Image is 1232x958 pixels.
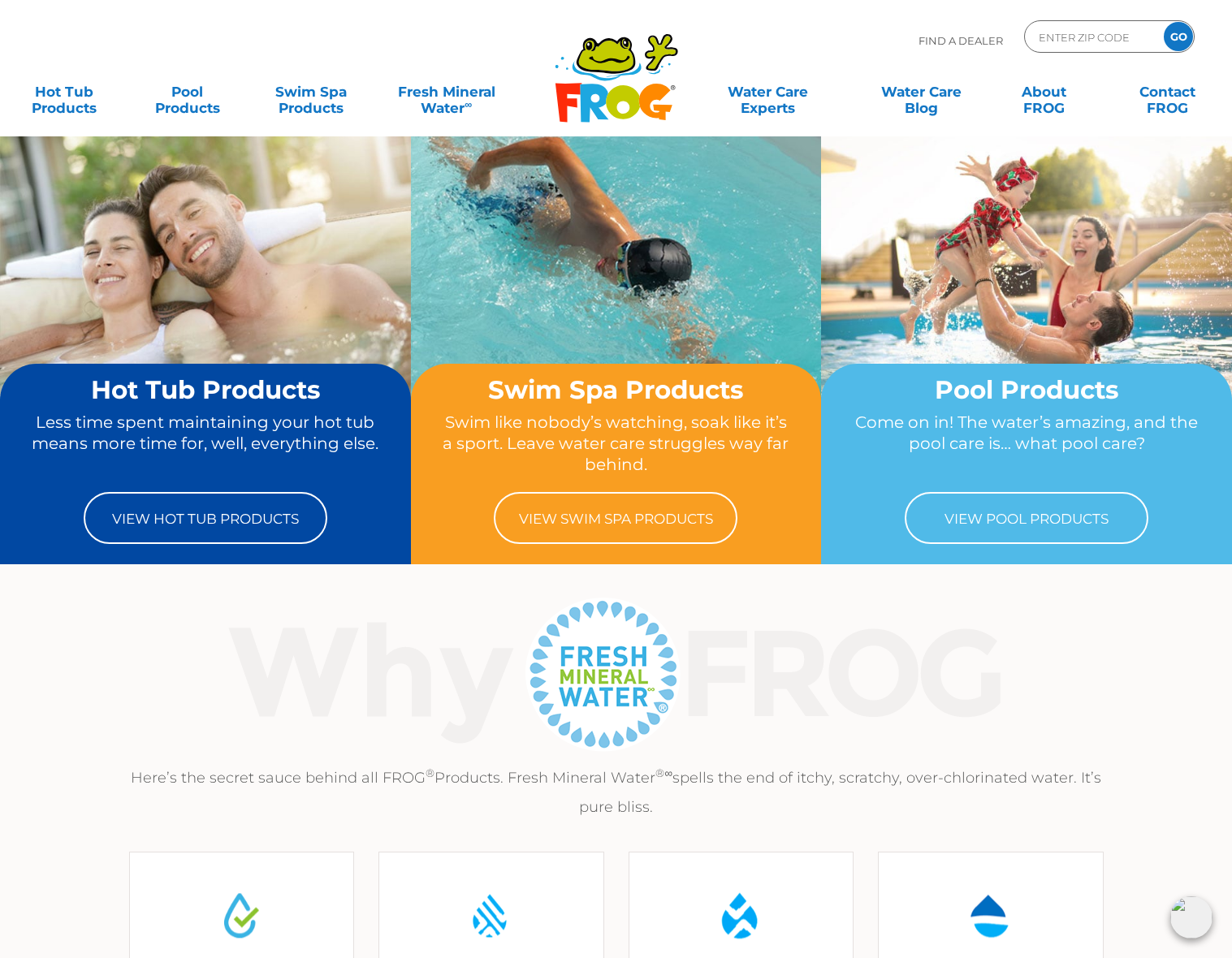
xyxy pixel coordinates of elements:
a: Water CareBlog [873,76,969,108]
p: Swim like nobody’s watching, soak like it’s a sport. Leave water care struggles way far behind. [442,412,791,476]
img: home-banner-pool-short [821,136,1232,442]
h2: Pool Products [852,376,1201,403]
a: Water CareExperts [689,76,845,108]
sup: ® [426,766,434,779]
img: Water Drop Icon [711,885,771,945]
h2: Swim Spa Products [442,376,791,403]
img: Water Drop Icon [211,885,271,945]
img: home-banner-swim-spa-short [411,136,822,442]
a: View Pool Products [905,492,1148,544]
input: Zip Code Form [1037,25,1147,49]
a: AboutFROG [996,76,1092,108]
img: Water Drop Icon [961,885,1021,945]
sup: ∞ [465,98,472,110]
p: Less time spent maintaining your hot tub means more time for, well, everything else. [31,412,380,476]
p: Here’s the secret sauce behind all FROG Products. Fresh Mineral Water spells the end of itchy, sc... [117,763,1116,822]
a: View Swim Spa Products [494,492,737,544]
a: Hot TubProducts [16,76,112,108]
sup: ®∞ [655,766,672,779]
a: View Hot Tub Products [84,492,327,544]
img: Water Drop Icon [461,885,521,945]
h2: Hot Tub Products [31,376,380,403]
input: GO [1164,22,1193,51]
p: Find A Dealer [919,20,1003,61]
img: openIcon [1170,896,1213,939]
p: Come on in! The water’s amazing, and the pool care is… what pool care? [852,412,1201,476]
a: Fresh MineralWater∞ [387,76,507,108]
a: Swim SpaProducts [263,76,359,108]
img: Why Frog [197,593,1035,755]
a: PoolProducts [140,76,236,108]
a: ContactFROG [1120,76,1216,108]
